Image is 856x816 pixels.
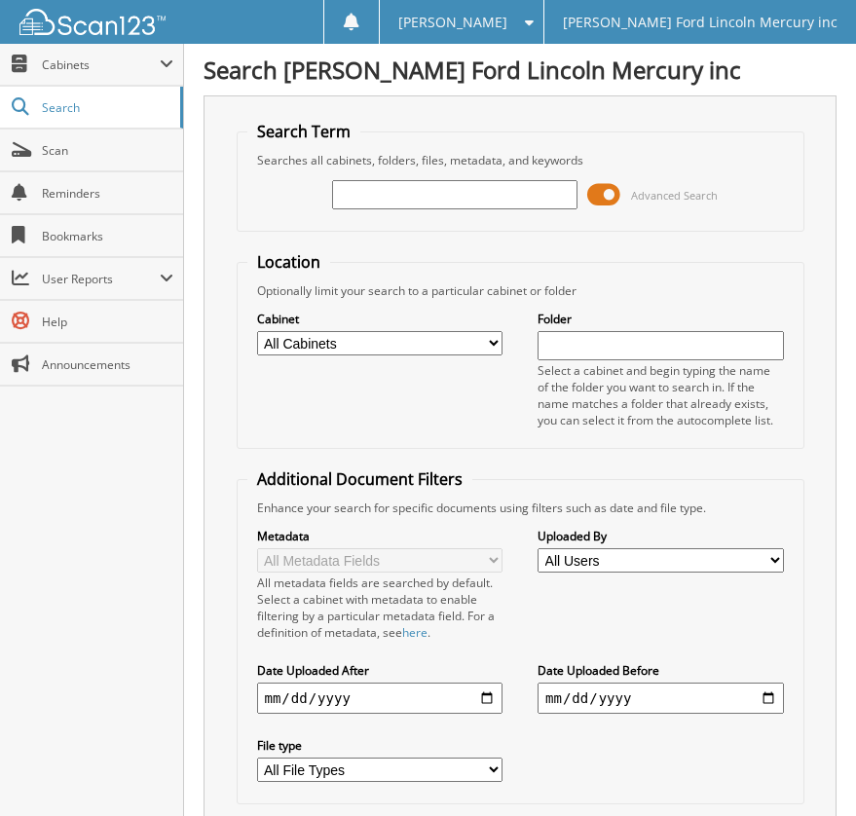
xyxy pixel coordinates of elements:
[257,311,502,327] label: Cabinet
[42,185,173,202] span: Reminders
[247,282,794,299] div: Optionally limit your search to a particular cabinet or folder
[631,188,718,203] span: Advanced Search
[247,152,794,168] div: Searches all cabinets, folders, files, metadata, and keywords
[247,500,794,516] div: Enhance your search for specific documents using filters such as date and file type.
[42,356,173,373] span: Announcements
[257,575,502,641] div: All metadata fields are searched by default. Select a cabinet with metadata to enable filtering b...
[42,56,160,73] span: Cabinets
[42,99,170,116] span: Search
[538,528,783,544] label: Uploaded By
[563,17,837,28] span: [PERSON_NAME] Ford Lincoln Mercury inc
[257,683,502,714] input: start
[247,121,360,142] legend: Search Term
[204,54,837,86] h1: Search [PERSON_NAME] Ford Lincoln Mercury inc
[257,528,502,544] label: Metadata
[257,662,502,679] label: Date Uploaded After
[42,142,173,159] span: Scan
[402,624,428,641] a: here
[538,311,783,327] label: Folder
[19,9,166,35] img: scan123-logo-white.svg
[257,737,502,754] label: File type
[538,662,783,679] label: Date Uploaded Before
[42,228,173,244] span: Bookmarks
[247,468,472,490] legend: Additional Document Filters
[398,17,507,28] span: [PERSON_NAME]
[42,271,160,287] span: User Reports
[42,314,173,330] span: Help
[538,683,783,714] input: end
[247,251,330,273] legend: Location
[538,362,783,428] div: Select a cabinet and begin typing the name of the folder you want to search in. If the name match...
